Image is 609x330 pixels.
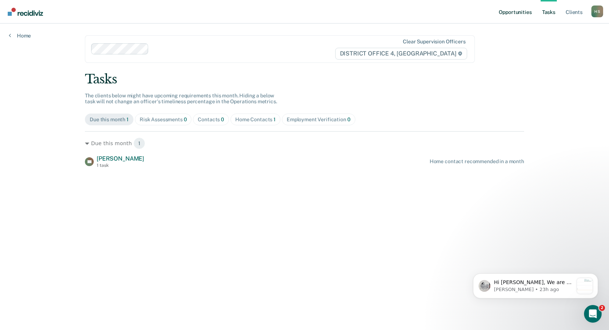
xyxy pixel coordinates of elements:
div: Risk Assessments [140,116,187,123]
div: Home contact recommended in a month [430,158,524,165]
a: Home [9,32,31,39]
span: DISTRICT OFFICE 4, [GEOGRAPHIC_DATA] [335,48,467,60]
img: Recidiviz [8,8,43,16]
span: 2 [599,305,605,311]
div: H S [591,6,603,17]
span: 0 [221,116,224,122]
button: Profile dropdown button [591,6,603,17]
span: 1 [133,137,145,149]
div: Employment Verification [287,116,351,123]
div: 1 task [97,163,144,168]
div: Home Contacts [235,116,276,123]
span: 0 [347,116,351,122]
div: Clear supervision officers [403,39,465,45]
div: Tasks [85,72,524,87]
span: 0 [184,116,187,122]
iframe: Intercom live chat [584,305,602,323]
span: 1 [273,116,276,122]
div: Contacts [198,116,224,123]
span: The clients below might have upcoming requirements this month. Hiding a below task will not chang... [85,93,277,105]
div: Due this month 1 [85,137,524,149]
iframe: Intercom notifications message [462,259,609,310]
span: 1 [126,116,129,122]
span: [PERSON_NAME] [97,155,144,162]
div: Due this month [90,116,129,123]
